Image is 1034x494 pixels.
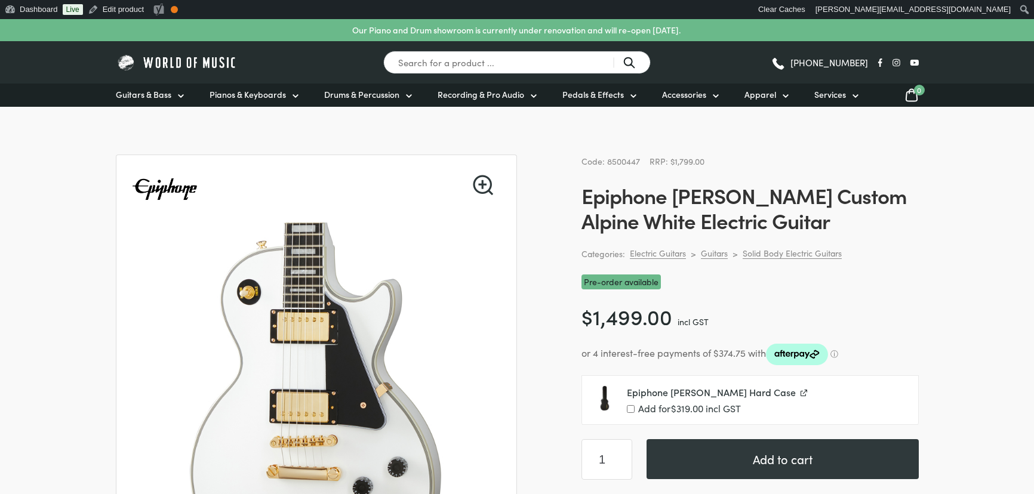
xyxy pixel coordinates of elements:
input: Search for a product ... [383,51,651,74]
span: incl GST [706,402,741,415]
img: World of Music [116,53,238,72]
div: OK [171,6,178,13]
a: Live [63,4,83,15]
a: Guitars [701,248,728,259]
span: 319.00 [671,402,703,415]
span: Drums & Percussion [324,88,399,101]
bdi: 1,499.00 [581,301,672,331]
span: [PHONE_NUMBER] [790,58,868,67]
span: Guitars & Bass [116,88,171,101]
div: > [691,248,696,259]
a: View full-screen image gallery [473,175,493,195]
span: Accessories [662,88,706,101]
a: Electric Guitars [630,248,686,259]
input: Add for$319.00 incl GST [627,405,635,413]
iframe: Chat with our support team [861,363,1034,494]
span: Code: 8500447 [581,155,640,167]
span: $ [581,301,593,331]
span: Recording & Pro Audio [438,88,524,101]
span: Pre-order available [581,274,661,289]
div: > [733,248,738,259]
span: RRP: $1,799.00 [650,155,704,167]
h1: Epiphone [PERSON_NAME] Custom Alpine White Electric Guitar [581,183,919,233]
label: Add for [627,403,909,415]
a: Solid Body Electric Guitars [743,248,842,259]
span: Apparel [744,88,776,101]
span: Categories: [581,247,625,261]
span: Pianos & Keyboards [210,88,286,101]
span: Pedals & Effects [562,88,624,101]
span: 0 [914,85,925,95]
span: Epiphone [PERSON_NAME] Hard Case [627,385,796,399]
input: Product quantity [581,439,632,480]
img: Epiphone [131,155,199,223]
span: incl GST [678,316,709,328]
a: [PHONE_NUMBER] [771,54,868,72]
span: $ [671,402,676,415]
img: Epiphone Les Paul Hard Case Front [592,385,617,411]
p: Our Piano and Drum showroom is currently under renovation and will re-open [DATE]. [352,24,681,36]
span: Services [814,88,846,101]
button: Add to cart [647,439,919,479]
